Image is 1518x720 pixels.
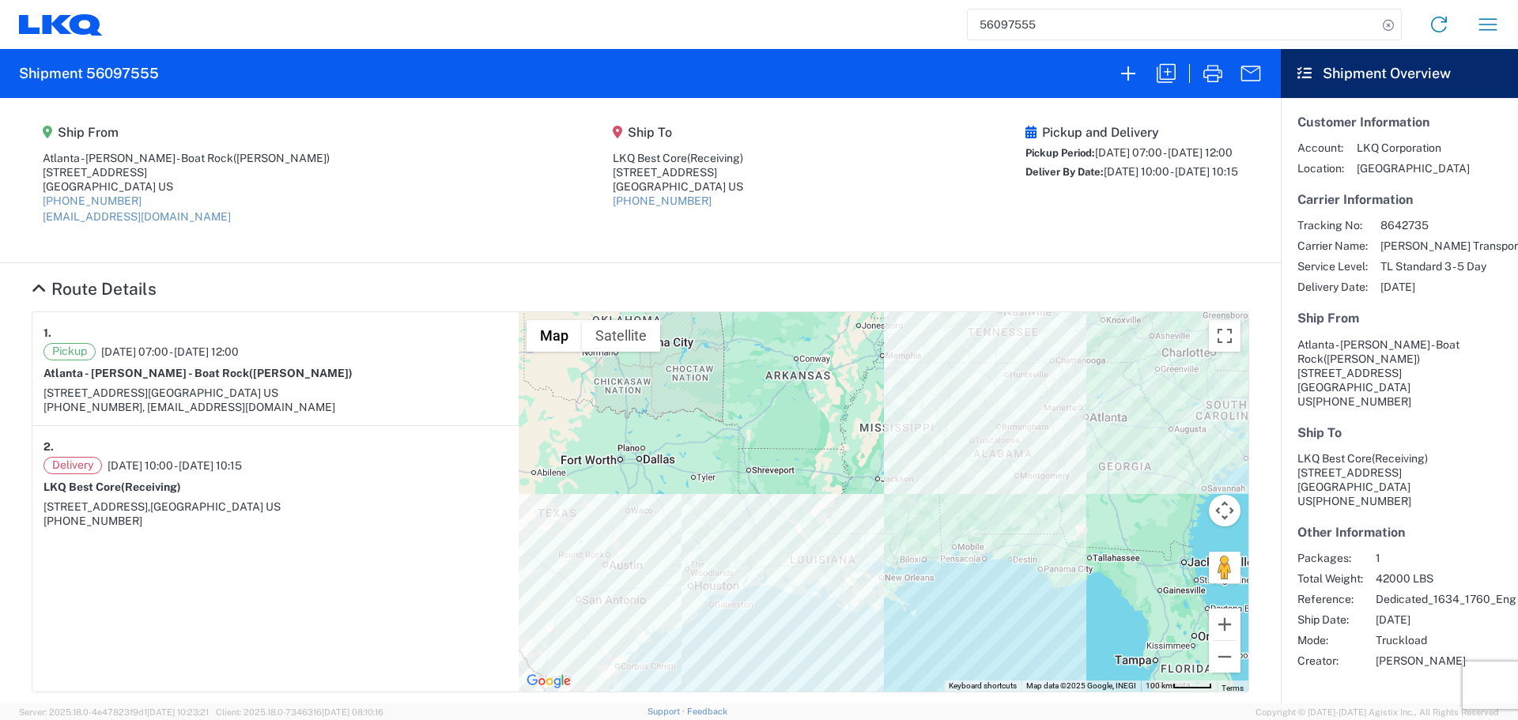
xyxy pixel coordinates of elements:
a: [EMAIL_ADDRESS][DOMAIN_NAME] [43,210,231,223]
span: [GEOGRAPHIC_DATA] US [148,386,278,399]
div: Atlanta - [PERSON_NAME] - Boat Rock [43,151,330,165]
span: (Receiving) [1372,452,1428,465]
span: [DATE] 10:23:21 [147,707,209,717]
span: 100 km [1146,681,1172,690]
span: [GEOGRAPHIC_DATA] [1357,161,1470,175]
h5: Carrier Information [1297,192,1501,207]
button: Show street map [527,320,582,352]
a: Hide Details [32,279,157,299]
span: Atlanta - [PERSON_NAME] - Boat Rock [1297,338,1459,365]
button: Toggle fullscreen view [1209,320,1240,352]
div: [PHONE_NUMBER], [EMAIL_ADDRESS][DOMAIN_NAME] [43,400,508,414]
span: Packages: [1297,551,1363,565]
span: [PHONE_NUMBER] [1312,495,1411,507]
div: [STREET_ADDRESS] [613,165,743,179]
strong: 1. [43,323,51,343]
a: Terms [1222,684,1244,692]
span: (Receiving) [121,481,181,493]
button: Show satellite imagery [582,320,660,352]
span: ([PERSON_NAME]) [233,152,330,164]
span: [DATE] 08:10:16 [322,707,383,717]
span: [DATE] 07:00 - [DATE] 12:00 [101,345,239,359]
span: Server: 2025.18.0-4e47823f9d1 [19,707,209,717]
span: [STREET_ADDRESS] [1297,367,1402,379]
h2: Shipment 56097555 [19,64,159,83]
span: LKQ Corporation [1357,141,1470,155]
span: [STREET_ADDRESS] [43,386,148,399]
span: Map data ©2025 Google, INEGI [1026,681,1136,690]
input: Shipment, tracking or reference number [968,9,1377,40]
span: Reference: [1297,592,1363,606]
span: Ship Date: [1297,613,1363,627]
div: LKQ Best Core [613,151,743,165]
span: Service Level: [1297,259,1368,273]
a: [PHONE_NUMBER] [613,194,712,207]
div: [GEOGRAPHIC_DATA] US [43,179,330,194]
h5: Customer Information [1297,115,1501,130]
span: [DATE] 07:00 - [DATE] 12:00 [1095,146,1233,159]
header: Shipment Overview [1281,49,1518,98]
button: Drag Pegman onto the map to open Street View [1209,552,1240,583]
span: Tracking No: [1297,218,1368,232]
button: Zoom out [1209,641,1240,673]
a: Support [648,707,687,716]
span: [STREET_ADDRESS], [43,500,150,513]
span: Pickup [43,343,96,360]
strong: 2. [43,437,54,457]
address: [GEOGRAPHIC_DATA] US [1297,337,1501,409]
h5: Ship To [613,125,743,140]
button: Map Scale: 100 km per 46 pixels [1141,680,1217,692]
span: Delivery [43,457,102,474]
span: ([PERSON_NAME]) [1324,352,1420,365]
h5: Pickup and Delivery [1025,125,1238,140]
span: Location: [1297,161,1344,175]
span: Creator: [1297,654,1363,668]
h5: Ship From [43,125,330,140]
h5: Ship From [1297,311,1501,326]
span: [GEOGRAPHIC_DATA] US [150,500,281,513]
a: [PHONE_NUMBER] [43,194,142,207]
span: Mode: [1297,633,1363,647]
strong: LKQ Best Core [43,481,181,493]
span: LKQ Best Core [STREET_ADDRESS] [1297,452,1428,479]
div: [STREET_ADDRESS] [43,165,330,179]
h5: Ship To [1297,425,1501,440]
span: Deliver By Date: [1025,166,1104,178]
span: Delivery Date: [1297,280,1368,294]
div: [GEOGRAPHIC_DATA] US [613,179,743,194]
span: Copyright © [DATE]-[DATE] Agistix Inc., All Rights Reserved [1256,705,1499,719]
span: Total Weight: [1297,571,1363,586]
a: Open this area in Google Maps (opens a new window) [523,671,575,692]
img: Google [523,671,575,692]
span: ([PERSON_NAME]) [249,367,353,379]
span: [DATE] 10:00 - [DATE] 10:15 [108,458,242,473]
div: [PHONE_NUMBER] [43,514,508,528]
span: Carrier Name: [1297,239,1368,253]
strong: Atlanta - [PERSON_NAME] - Boat Rock [43,367,353,379]
span: Client: 2025.18.0-7346316 [216,707,383,717]
button: Keyboard shortcuts [949,680,1017,692]
span: (Receiving) [687,152,743,164]
span: [PHONE_NUMBER] [1312,395,1411,408]
h5: Other Information [1297,525,1501,540]
button: Map camera controls [1209,495,1240,526]
a: Feedback [687,707,727,716]
span: Pickup Period: [1025,147,1095,159]
address: [GEOGRAPHIC_DATA] US [1297,451,1501,508]
span: [DATE] 10:00 - [DATE] 10:15 [1104,165,1238,178]
button: Zoom in [1209,609,1240,640]
span: Account: [1297,141,1344,155]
